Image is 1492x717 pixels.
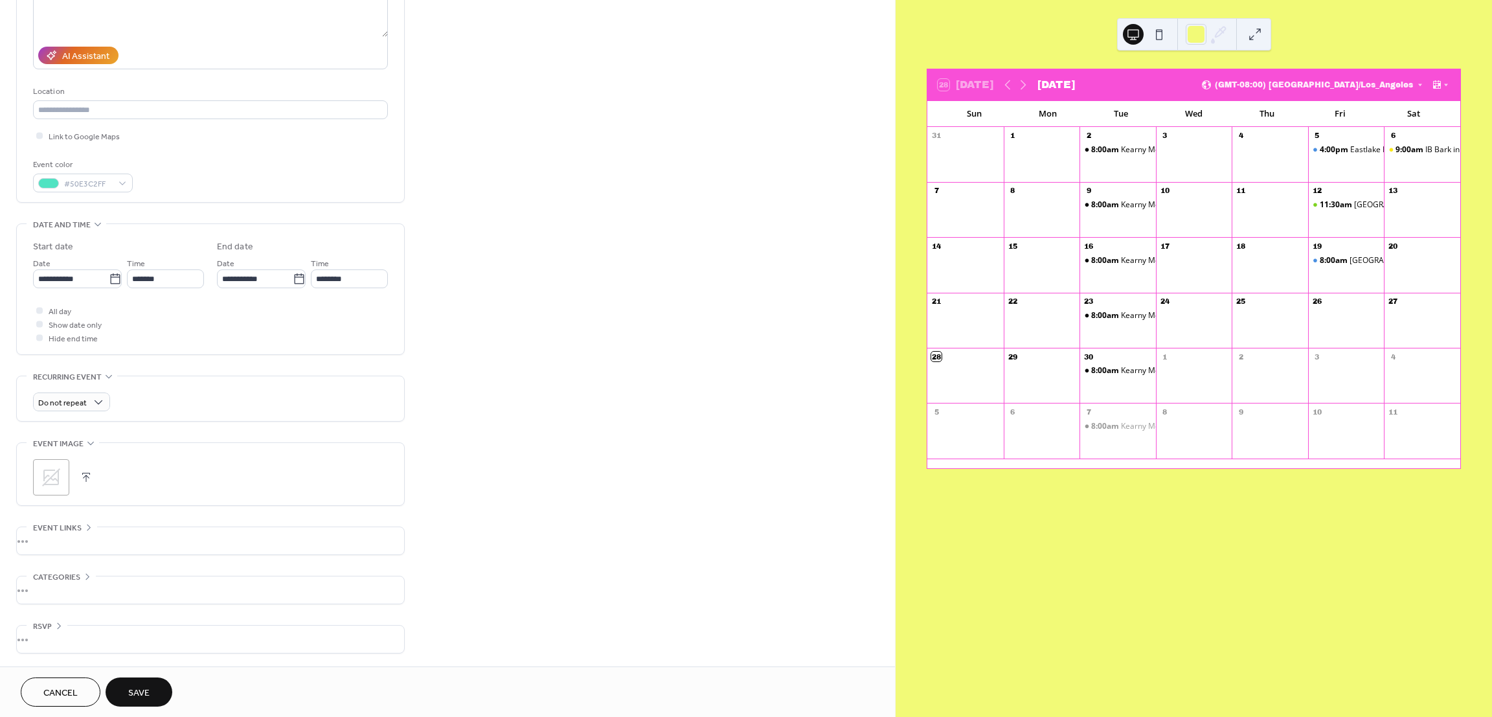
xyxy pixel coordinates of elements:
[1160,297,1170,306] div: 24
[38,396,87,411] span: Do not repeat
[1312,241,1322,251] div: 19
[1091,199,1121,211] span: 8:00am
[128,687,150,700] span: Save
[127,257,145,271] span: Time
[931,131,941,141] div: 31
[1160,186,1170,196] div: 10
[1091,255,1121,266] span: 8:00am
[931,352,941,361] div: 28
[1160,352,1170,361] div: 1
[1008,352,1017,361] div: 29
[1091,365,1121,376] span: 8:00am
[33,370,102,384] span: Recurring event
[1008,297,1017,306] div: 22
[1388,352,1397,361] div: 4
[33,85,385,98] div: Location
[62,50,109,63] div: AI Assistant
[49,305,71,319] span: All day
[1083,131,1093,141] div: 2
[1008,241,1017,251] div: 15
[33,437,84,451] span: Event image
[1230,101,1304,127] div: Thu
[217,257,234,271] span: Date
[1121,421,1168,432] div: Kearny Mesa
[1384,144,1460,155] div: IB Bark in the Park
[49,332,98,346] span: Hide end time
[1236,297,1245,306] div: 25
[1425,144,1491,155] div: IB Bark in the Park
[931,241,941,251] div: 14
[1011,101,1084,127] div: Mon
[33,158,130,172] div: Event color
[33,521,82,535] span: Event links
[1320,199,1354,211] span: 11:30am
[1079,310,1156,321] div: Kearny Mesa
[311,257,329,271] span: Time
[1236,186,1245,196] div: 11
[1304,101,1377,127] div: Fri
[1008,186,1017,196] div: 8
[1079,421,1156,432] div: Kearny Mesa
[1084,101,1157,127] div: Tue
[1008,131,1017,141] div: 1
[1236,352,1245,361] div: 2
[1091,144,1121,155] span: 8:00am
[17,626,404,653] div: •••
[64,177,112,191] span: #50E3C2FF
[1083,297,1093,306] div: 23
[1037,77,1075,93] div: [DATE]
[1308,255,1385,266] div: Mission Valley
[1083,352,1093,361] div: 30
[1083,407,1093,416] div: 7
[1121,255,1168,266] div: Kearny Mesa
[1079,144,1156,155] div: Kearny Mesa
[1388,407,1397,416] div: 11
[49,319,102,332] span: Show date only
[17,576,404,604] div: •••
[1121,199,1168,211] div: Kearny Mesa
[33,218,91,232] span: Date and time
[1312,407,1322,416] div: 10
[1160,241,1170,251] div: 17
[1236,241,1245,251] div: 18
[1121,310,1168,321] div: Kearny Mesa
[1083,186,1093,196] div: 9
[1083,241,1093,251] div: 16
[931,297,941,306] div: 21
[17,527,404,554] div: •••
[106,677,172,707] button: Save
[1236,131,1245,141] div: 4
[1312,352,1322,361] div: 3
[1388,297,1397,306] div: 27
[1215,81,1413,89] span: (GMT-08:00) [GEOGRAPHIC_DATA]/Los_Angeles
[21,677,100,707] a: Cancel
[1091,421,1121,432] span: 8:00am
[1008,407,1017,416] div: 6
[49,130,120,144] span: Link to Google Maps
[1160,407,1170,416] div: 8
[1121,144,1168,155] div: Kearny Mesa
[1350,144,1411,155] div: Eastlake Football
[1308,199,1385,211] div: San Diego Zoo Private Catering Event
[1377,101,1450,127] div: Sat
[1388,131,1397,141] div: 6
[33,240,73,254] div: Start date
[1079,365,1156,376] div: Kearny Mesa
[43,687,78,700] span: Cancel
[1091,310,1121,321] span: 8:00am
[1350,255,1428,266] div: [GEOGRAPHIC_DATA]
[33,257,51,271] span: Date
[1388,241,1397,251] div: 20
[1312,186,1322,196] div: 12
[33,620,52,633] span: RSVP
[1160,131,1170,141] div: 3
[33,459,69,495] div: ;
[1079,255,1156,266] div: Kearny Mesa
[1236,407,1245,416] div: 9
[1388,186,1397,196] div: 13
[1396,144,1425,155] span: 9:00am
[38,47,119,64] button: AI Assistant
[33,571,80,584] span: Categories
[931,186,941,196] div: 7
[217,240,253,254] div: End date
